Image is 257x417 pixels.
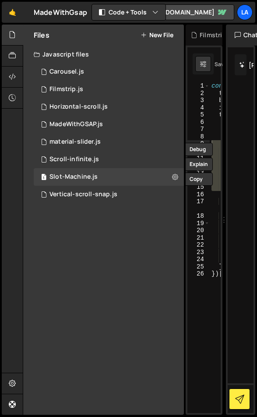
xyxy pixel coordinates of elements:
[187,104,210,112] div: 4
[187,241,210,249] div: 22
[175,173,213,186] button: Copy
[49,68,84,76] div: Carousel.js
[34,7,87,18] div: MadeWithGsap
[237,4,253,20] a: La
[49,173,98,181] div: Slot-Machine.js
[187,111,210,119] div: 5
[175,158,213,171] button: Explain
[175,143,213,156] button: Debug
[49,103,108,111] div: Horizontal-scroll.js
[41,174,46,181] span: 1
[34,168,184,186] div: 15973/47770.js
[92,4,165,20] button: Code + Tools
[187,82,210,90] div: 1
[34,186,184,203] div: 15973/47520.js
[34,116,184,133] div: 15973/42716.js
[34,151,184,168] div: 15973/47011.js
[187,184,210,191] div: 15
[187,234,210,242] div: 21
[34,81,184,98] div: 15973/47328.js
[2,2,23,23] a: 🤙
[187,97,210,104] div: 3
[187,119,210,126] div: 6
[141,32,173,39] button: New File
[34,63,184,81] div: 15973/47346.js
[187,220,210,227] div: 19
[49,120,103,128] div: MadeWithGSAP.js
[187,263,210,271] div: 25
[187,227,210,234] div: 20
[34,133,184,151] div: 15973/47562.js
[49,155,99,163] div: Scroll-infinite.js
[49,138,101,146] div: material-slider.js
[187,270,210,278] div: 26
[187,126,210,133] div: 7
[49,191,117,198] div: Vertical-scroll-snap.js
[49,85,83,93] div: Filmstrip.js
[23,46,184,63] div: Javascript files
[187,133,210,141] div: 8
[187,256,210,263] div: 24
[34,98,184,116] div: 15973/47035.js
[155,4,234,20] a: [DOMAIN_NAME]
[187,198,210,212] div: 17
[187,191,210,198] div: 16
[187,90,210,97] div: 2
[34,30,49,40] h2: Files
[187,212,210,220] div: 18
[187,249,210,256] div: 23
[200,31,228,39] div: Filmstrip.js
